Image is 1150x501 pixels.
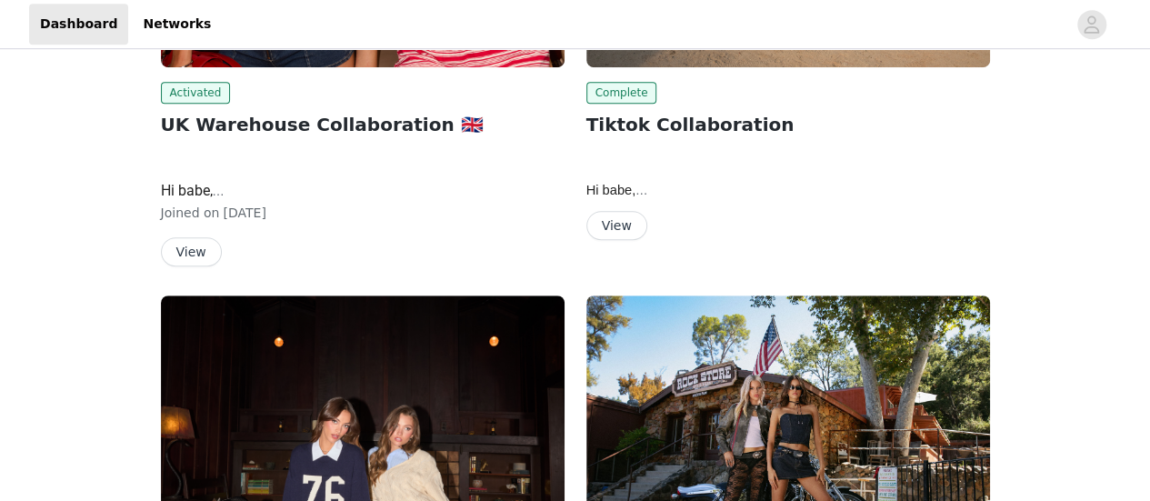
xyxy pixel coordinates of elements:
[161,205,220,220] span: Joined on
[132,4,222,45] a: Networks
[29,4,128,45] a: Dashboard
[224,205,266,220] span: [DATE]
[161,82,231,104] span: Activated
[586,183,648,197] span: Hi babe,
[161,182,225,199] span: Hi babe,
[161,245,222,259] a: View
[161,237,222,266] button: View
[161,111,565,138] h2: UK Warehouse Collaboration 🇬🇧
[586,219,647,233] a: View
[586,211,647,240] button: View
[586,111,990,138] h2: Tiktok Collaboration
[586,82,657,104] span: Complete
[1083,10,1100,39] div: avatar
